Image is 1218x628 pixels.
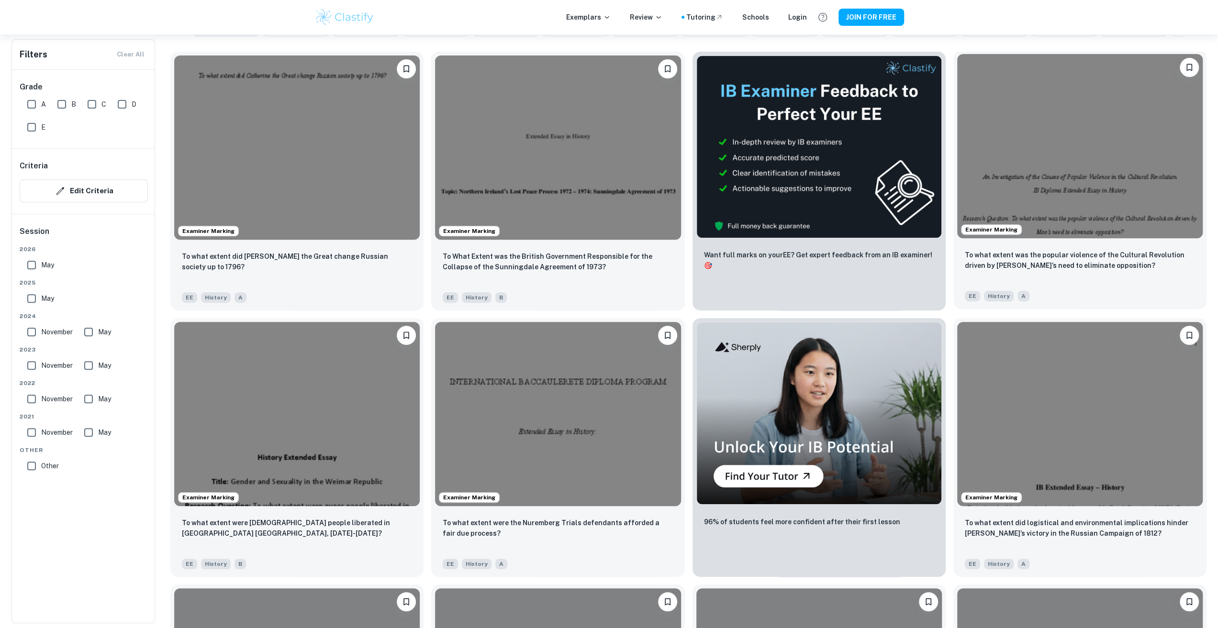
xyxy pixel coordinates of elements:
a: Examiner MarkingPlease log in to bookmark exemplarsTo what extent did logistical and environmenta... [953,318,1207,577]
p: To what extent were queer people liberated in Weimar Germany, 1919-1933? [182,518,412,539]
button: Please log in to bookmark exemplars [658,59,677,78]
img: History EE example thumbnail: To what extent did logistical and enviro [957,322,1203,506]
span: Examiner Marking [961,225,1021,234]
button: Please log in to bookmark exemplars [1180,58,1199,77]
span: EE [443,559,458,569]
span: 2026 [20,245,148,253]
a: Examiner MarkingPlease log in to bookmark exemplarsTo what extent did Catherine the Great change ... [170,52,424,310]
span: C [101,99,106,110]
p: To what extent were the Nuremberg Trials defendants afforded a fair due process? [443,518,673,539]
button: JOIN FOR FREE [838,9,904,26]
span: History [984,291,1014,301]
a: Schools [742,12,769,22]
a: Examiner MarkingPlease log in to bookmark exemplarsTo what extent were queer people liberated in ... [170,318,424,577]
span: 2023 [20,345,148,354]
span: Examiner Marking [439,227,499,235]
button: Please log in to bookmark exemplars [397,59,416,78]
img: Clastify logo [314,8,375,27]
img: History EE example thumbnail: To What Extent was the British Governmen [435,55,681,240]
button: Please log in to bookmark exemplars [658,326,677,345]
span: May [41,293,54,304]
span: November [41,427,73,438]
p: Exemplars [566,12,611,22]
span: 2024 [20,312,148,320]
span: May [98,427,111,438]
span: May [98,394,111,404]
span: 🎯 [704,262,712,269]
img: Thumbnail [696,322,942,505]
h6: Grade [20,81,148,93]
span: 2022 [20,379,148,387]
a: Examiner MarkingPlease log in to bookmark exemplarsTo what extent were the Nuremberg Trials defen... [431,318,684,577]
span: 2025 [20,278,148,287]
button: Please log in to bookmark exemplars [1180,592,1199,611]
button: Help and Feedback [815,9,831,25]
span: Examiner Marking [961,493,1021,502]
button: Please log in to bookmark exemplars [397,592,416,611]
h6: Criteria [20,160,48,172]
span: History [984,559,1014,569]
span: Examiner Marking [179,493,238,502]
a: Thumbnail96% of students feel more confident after their first lesson [693,318,946,577]
span: EE [182,292,197,303]
span: Examiner Marking [439,493,499,502]
span: History [201,292,231,303]
h6: Session [20,226,148,245]
span: May [98,360,111,371]
span: History [462,292,492,303]
img: History EE example thumbnail: To what extent were the Nuremberg Trials [435,322,681,506]
span: November [41,327,73,337]
p: To what extent did logistical and environmental implications hinder Napoleon’s victory in the Rus... [965,518,1195,539]
button: Please log in to bookmark exemplars [1180,326,1199,345]
span: November [41,360,73,371]
span: A [235,292,246,303]
span: B [495,292,507,303]
span: Other [20,446,148,454]
span: E [41,122,45,132]
span: EE [182,559,197,569]
p: To What Extent was the British Government Responsible for the Collapse of the Sunningdale Agreeme... [443,251,673,272]
span: Examiner Marking [179,227,238,235]
p: Review [630,12,662,22]
span: November [41,394,73,404]
a: Examiner MarkingPlease log in to bookmark exemplarsTo what extent was the popular violence of the... [953,52,1207,310]
span: May [98,327,111,337]
span: A [495,559,507,569]
img: History EE example thumbnail: To what extent did Catherine the Great c [174,55,420,240]
button: Edit Criteria [20,179,148,202]
span: History [462,559,492,569]
a: ThumbnailWant full marks on yourEE? Get expert feedback from an IB examiner! [693,52,946,310]
span: B [235,559,246,569]
button: Please log in to bookmark exemplars [658,592,677,611]
a: Login [788,12,807,22]
span: A [1017,291,1029,301]
span: EE [443,292,458,303]
button: Please log in to bookmark exemplars [397,326,416,345]
p: To what extent did Catherine the Great change Russian society up to 1796? [182,251,412,272]
a: Examiner MarkingPlease log in to bookmark exemplarsTo What Extent was the British Government Resp... [431,52,684,310]
span: Other [41,461,59,471]
button: Please log in to bookmark exemplars [919,592,938,611]
p: Want full marks on your EE ? Get expert feedback from an IB examiner! [704,250,934,271]
a: Tutoring [686,12,723,22]
p: 96% of students feel more confident after their first lesson [704,517,900,527]
p: To what extent was the popular violence of the Cultural Revolution driven by Mao’s need to elimin... [965,250,1195,271]
span: May [41,260,54,270]
span: A [41,99,46,110]
span: EE [965,291,980,301]
img: History EE example thumbnail: To what extent was the popular violence [957,54,1203,238]
span: A [1017,559,1029,569]
span: D [132,99,136,110]
span: History [201,559,231,569]
img: History EE example thumbnail: To what extent were queer people liberat [174,322,420,506]
span: B [71,99,76,110]
img: Thumbnail [696,55,942,238]
span: EE [965,559,980,569]
span: 2021 [20,412,148,421]
h6: Filters [20,48,47,61]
